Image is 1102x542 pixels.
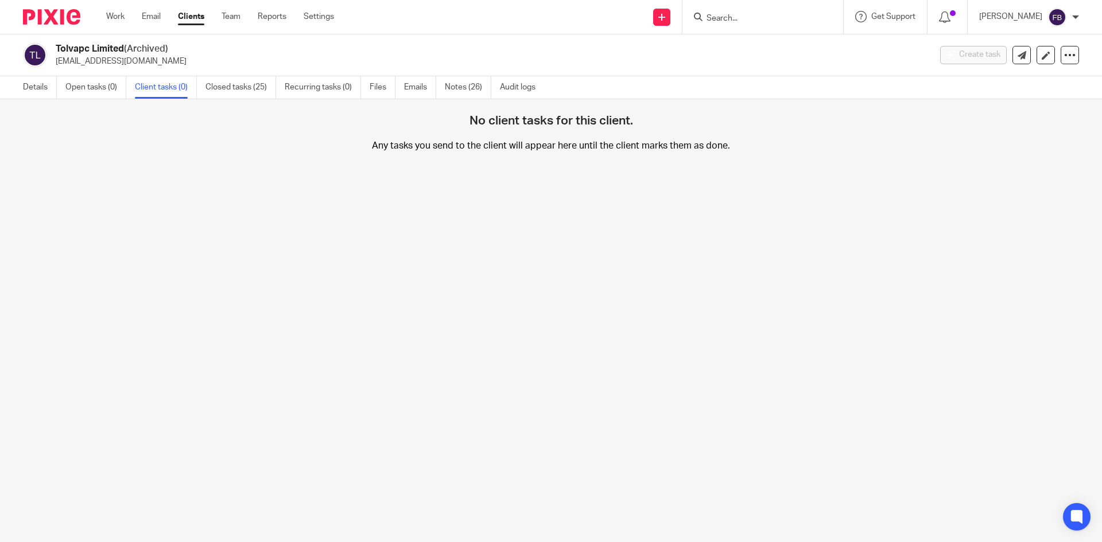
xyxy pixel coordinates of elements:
a: Client tasks (0) [135,76,197,99]
p: [EMAIL_ADDRESS][DOMAIN_NAME] [56,56,923,67]
a: Details [23,76,57,99]
p: [PERSON_NAME] [979,11,1042,22]
a: Emails [404,76,436,99]
a: Files [370,76,395,99]
a: Notes (26) [445,76,491,99]
h4: No client tasks for this client. [469,73,633,128]
a: Recurring tasks (0) [285,76,361,99]
a: Settings [304,11,334,22]
a: Closed tasks (25) [205,76,276,99]
a: Open tasks (0) [65,76,126,99]
a: Clients [178,11,204,22]
img: Pixie [23,9,80,25]
a: Work [106,11,125,22]
a: Team [222,11,240,22]
h2: Tolvapc Limited [56,43,750,55]
p: Any tasks you send to the client will appear here until the client marks them as done. [184,140,918,204]
img: svg%3E [1048,8,1066,26]
span: (Archived) [124,44,168,53]
button: Create task [940,46,1007,64]
a: Email [142,11,161,22]
img: svg%3E [23,43,47,67]
a: Audit logs [500,76,544,99]
span: Get Support [871,13,915,21]
a: Reports [258,11,286,22]
input: Search [705,14,809,24]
